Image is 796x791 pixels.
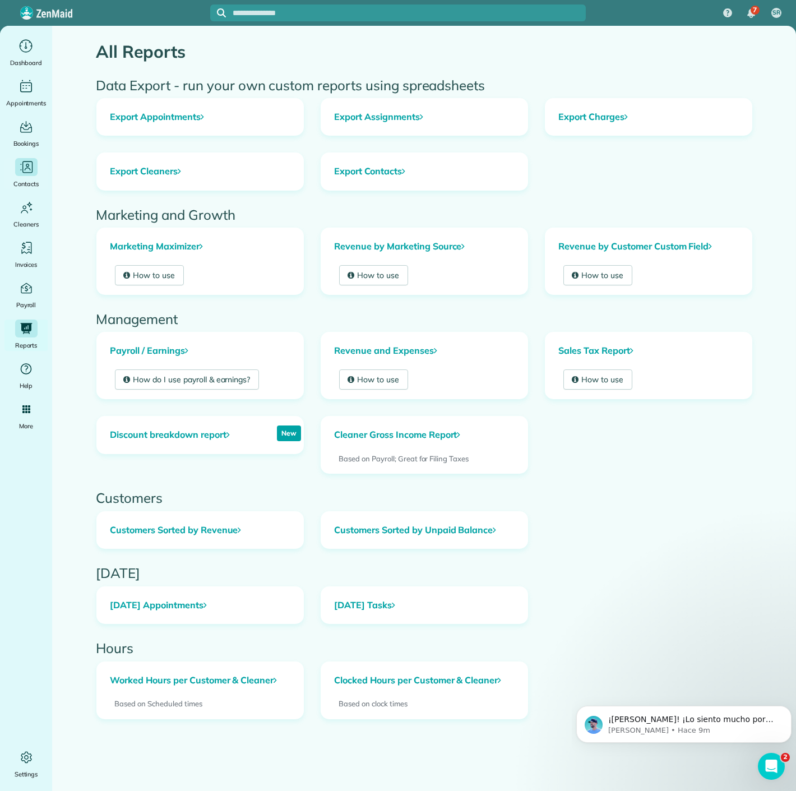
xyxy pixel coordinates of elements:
a: How to use [115,265,184,285]
span: Contacts [13,178,39,189]
a: Worked Hours per Customer & Cleaner [97,662,303,699]
h2: Management [96,312,752,326]
h1: All Reports [96,43,752,61]
a: [DATE] Tasks [321,587,527,624]
span: Invoices [15,259,38,270]
p: New [277,425,301,441]
a: Settings [4,748,48,780]
h2: Marketing and Growth [96,207,752,222]
button: Focus search [210,8,226,17]
span: Bookings [13,138,39,149]
h2: Hours [96,641,752,655]
a: Cleaner Gross Income Report [321,417,474,454]
a: Clocked Hours per Customer & Cleaner [321,662,527,699]
a: [DATE] Appointments [97,587,303,624]
a: Marketing Maximizer [97,228,303,265]
a: Help [4,360,48,391]
a: Customers Sorted by Unpaid Balance [321,512,527,549]
span: Settings [15,769,38,780]
h2: [DATE] [96,566,752,580]
a: How to use [339,369,409,390]
span: Appointments [6,98,47,109]
a: Discount breakdown report [97,417,243,454]
a: Bookings [4,118,48,149]
a: Dashboard [4,37,48,68]
span: SR [772,8,780,17]
span: Reports [15,340,38,351]
a: How do I use payroll & earnings? [115,369,260,390]
span: Payroll [16,299,36,311]
p: Based on clock times [339,699,510,710]
a: Sales Tax Report [545,332,752,369]
a: Cleaners [4,198,48,230]
a: Revenue by Customer Custom Field [545,228,752,265]
span: Dashboard [10,57,42,68]
a: Export Charges [545,99,752,136]
p: Based on Payroll; Great for Filing Taxes [339,454,510,465]
a: Appointments [4,77,48,109]
a: Export Appointments [97,99,303,136]
a: How to use [563,369,633,390]
svg: Focus search [217,8,226,17]
a: Contacts [4,158,48,189]
a: Reports [4,320,48,351]
span: 7 [753,6,757,15]
a: Customers Sorted by Revenue [97,512,303,549]
span: Cleaners [13,219,39,230]
p: Based on Scheduled times [115,699,285,710]
a: How to use [339,265,409,285]
a: Invoices [4,239,48,270]
span: More [19,420,33,432]
a: How to use [563,265,633,285]
h2: Customers [96,491,752,505]
span: Help [20,380,33,391]
iframe: Intercom live chat [758,753,785,780]
a: Revenue and Expenses [321,332,527,369]
a: Export Assignments [321,99,527,136]
a: Export Cleaners [97,153,303,190]
a: Payroll [4,279,48,311]
a: Revenue by Marketing Source [321,228,527,265]
a: Export Contacts [321,153,527,190]
h2: Data Export - run your own custom reports using spreadsheets [96,78,752,92]
div: 7 unread notifications [739,1,763,26]
iframe: Intercom notifications mensaje [572,682,796,761]
a: Payroll / Earnings [97,332,303,369]
span: 2 [781,753,790,762]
